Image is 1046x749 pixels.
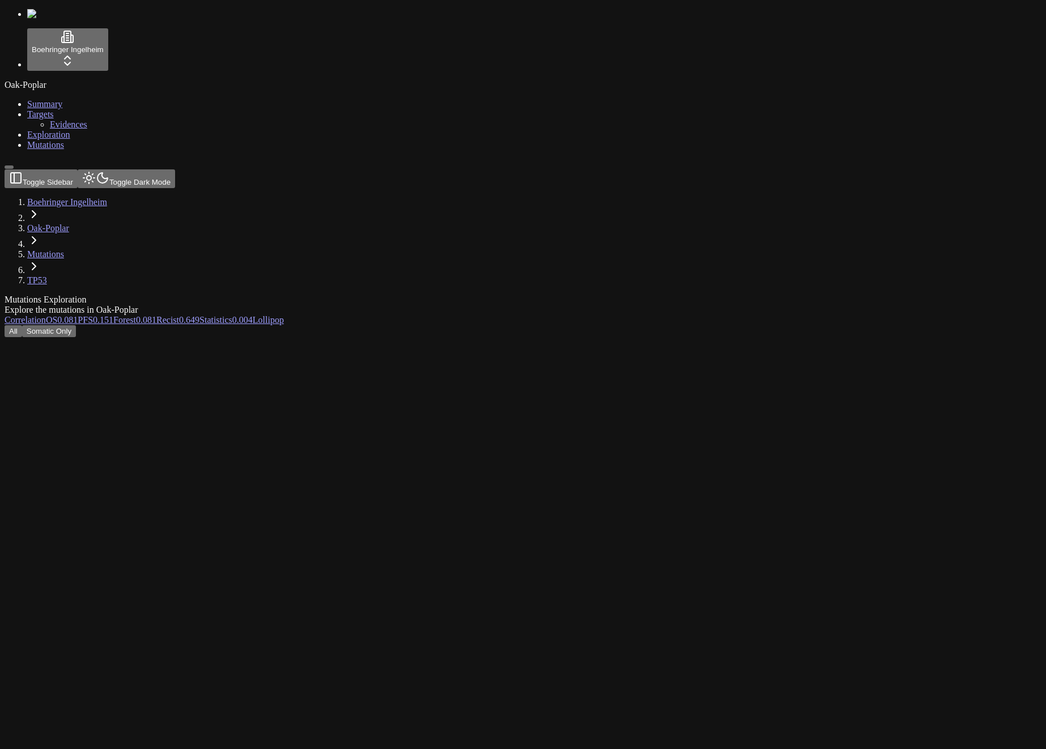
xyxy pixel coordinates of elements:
span: Forest [113,315,136,325]
a: Lollipop [253,315,284,325]
div: Explore the mutations in Oak-Poplar [5,305,933,315]
a: Boehringer Ingelheim [27,197,107,207]
button: All [5,325,22,337]
button: Toggle Sidebar [5,165,14,169]
a: Mutations [27,249,64,259]
button: Toggle Dark Mode [78,169,175,188]
a: Mutations [27,140,64,150]
span: 0.648792018420802 [179,315,199,325]
a: PFS0.151 [78,315,113,325]
a: Recist0.649 [156,315,199,325]
span: Recist [156,315,179,325]
a: Forest0.081 [113,315,156,325]
button: Boehringer Ingelheim [27,28,108,71]
button: Toggle Sidebar [5,169,78,188]
a: Correlation [5,315,46,325]
a: Oak-Poplar [27,223,69,233]
a: Exploration [27,130,70,139]
span: 0.081476909490511 [57,315,78,325]
a: Evidences [50,120,87,129]
img: Numenos [27,9,71,19]
div: Mutations Exploration [5,295,933,305]
button: Somatic Only [22,325,76,337]
span: 0.00391 [232,315,253,325]
span: Toggle Dark Mode [109,178,171,186]
a: Statistics0.004 [199,315,253,325]
nav: breadcrumb [5,197,933,286]
span: PFS [78,315,93,325]
span: 0.150971730303544 [93,315,113,325]
a: Targets [27,109,54,119]
div: Oak-Poplar [5,80,1041,90]
span: Toggle Sidebar [23,178,73,186]
a: TP53 [27,275,47,285]
span: OS [46,315,57,325]
a: All [5,326,22,335]
span: 0.081476909490511 [136,315,156,325]
a: Summary [27,99,62,109]
span: Boehringer Ingelheim [32,45,104,54]
a: Somatic Only [22,326,76,335]
span: Statistics [199,315,232,325]
a: OS0.081 [46,315,78,325]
